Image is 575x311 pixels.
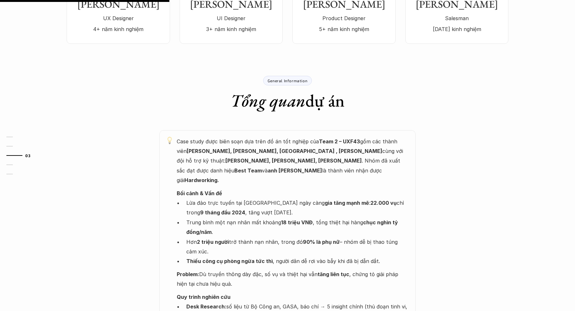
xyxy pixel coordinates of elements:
[186,237,409,257] p: Hơn trở thành nạn nhân, trong đó – nhóm dễ bị thao túng cảm xúc.
[186,218,409,237] p: Trung bình một nạn nhân mất khoảng , tổng thiệt hại hàng .
[177,190,222,196] strong: Bối cảnh & Vấn đề
[268,78,307,83] p: General Information
[73,13,164,23] p: UX Designer
[231,90,344,111] h1: dự án
[281,219,313,226] strong: 18 triệu VNĐ
[186,13,276,23] p: UI Designer
[6,152,37,159] a: 03
[177,271,199,277] strong: Problem:
[318,271,349,277] strong: tăng liên tục
[234,167,262,174] strong: Best Team
[186,303,226,310] strong: Desk Research:
[186,24,276,34] p: 3+ năm kinh nghiệm
[197,239,229,245] strong: 2 triệu người
[177,137,409,185] p: Case study được biên soạn dựa trên đồ án tốt nghiệp của gồm các thành viên cùng với đội hỗ trợ kỹ...
[370,200,397,206] strong: 22.000 vụ
[268,167,322,174] strong: anh [PERSON_NAME]
[200,209,245,216] strong: 9 tháng đầu 2024
[225,157,362,164] strong: [PERSON_NAME], [PERSON_NAME], [PERSON_NAME]
[412,13,502,23] p: Salesman
[412,24,502,34] p: [DATE] kinh nghiệm
[177,294,231,300] strong: Quy trình nghiên cứu
[73,24,164,34] p: 4+ năm kinh nghiệm
[299,13,389,23] p: Product Designer
[186,256,409,266] p: , người dân dễ rơi vào bẫy khi đã bị dẫn dắt.
[299,24,389,34] p: 5+ năm kinh nghiệm
[325,200,369,206] strong: gia tăng mạnh mẽ
[177,269,409,289] p: Dù truyền thông dày đặc, số vụ và thiệt hại vẫn , chứng tỏ giải pháp hiện tại chưa hiệu quả.
[186,198,409,218] p: Lừa đảo trực tuyến tại [GEOGRAPHIC_DATA] ngày càng : chỉ trong , tăng vượt [DATE].
[184,177,219,183] strong: Hardworking.
[231,89,305,112] em: Tổng quan
[303,239,340,245] strong: 90% là phụ nữ
[186,258,273,264] strong: Thiếu công cụ phòng ngừa tức thì
[25,153,30,158] strong: 03
[187,148,382,154] strong: [PERSON_NAME], [PERSON_NAME], [GEOGRAPHIC_DATA] , [PERSON_NAME]
[319,138,360,145] strong: Team 2 – UXF43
